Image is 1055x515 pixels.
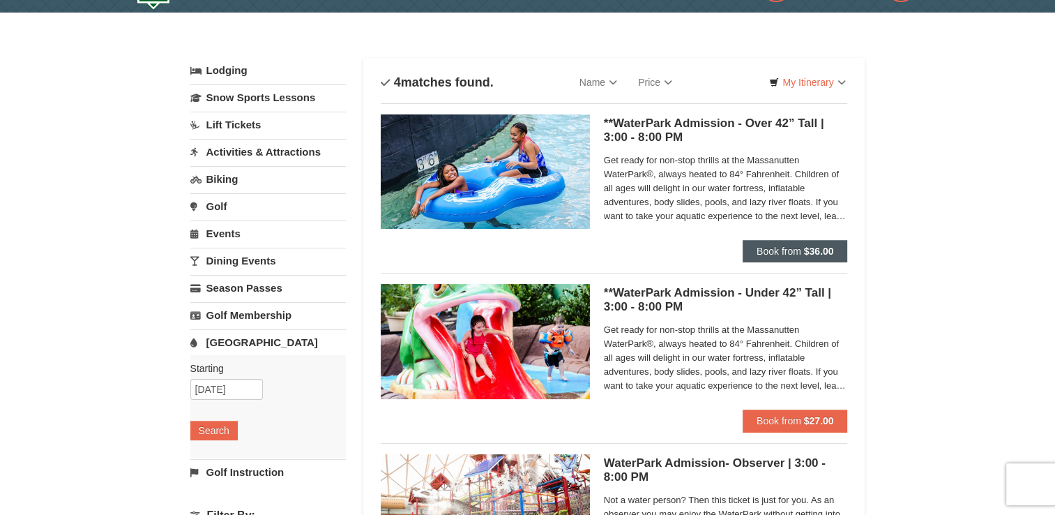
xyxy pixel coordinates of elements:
[381,75,494,89] h4: matches found.
[804,415,834,426] strong: $27.00
[190,139,346,165] a: Activities & Attractions
[190,248,346,274] a: Dining Events
[190,421,238,440] button: Search
[190,58,346,83] a: Lodging
[757,415,801,426] span: Book from
[190,302,346,328] a: Golf Membership
[190,166,346,192] a: Biking
[569,68,628,96] a: Name
[394,75,401,89] span: 4
[190,84,346,110] a: Snow Sports Lessons
[604,117,848,144] h5: **WaterPark Admission - Over 42” Tall | 3:00 - 8:00 PM
[604,286,848,314] h5: **WaterPark Admission - Under 42” Tall | 3:00 - 8:00 PM
[190,193,346,219] a: Golf
[190,112,346,137] a: Lift Tickets
[604,154,848,223] span: Get ready for non-stop thrills at the Massanutten WaterPark®, always heated to 84° Fahrenheit. Ch...
[190,221,346,246] a: Events
[743,410,848,432] button: Book from $27.00
[760,72,854,93] a: My Itinerary
[757,246,801,257] span: Book from
[381,284,590,398] img: 6619917-1062-d161e022.jpg
[628,68,683,96] a: Price
[190,275,346,301] a: Season Passes
[190,329,346,355] a: [GEOGRAPHIC_DATA]
[604,456,848,484] h5: WaterPark Admission- Observer | 3:00 - 8:00 PM
[381,114,590,229] img: 6619917-1058-293f39d8.jpg
[804,246,834,257] strong: $36.00
[190,361,335,375] label: Starting
[743,240,848,262] button: Book from $36.00
[604,323,848,393] span: Get ready for non-stop thrills at the Massanutten WaterPark®, always heated to 84° Fahrenheit. Ch...
[190,459,346,485] a: Golf Instruction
